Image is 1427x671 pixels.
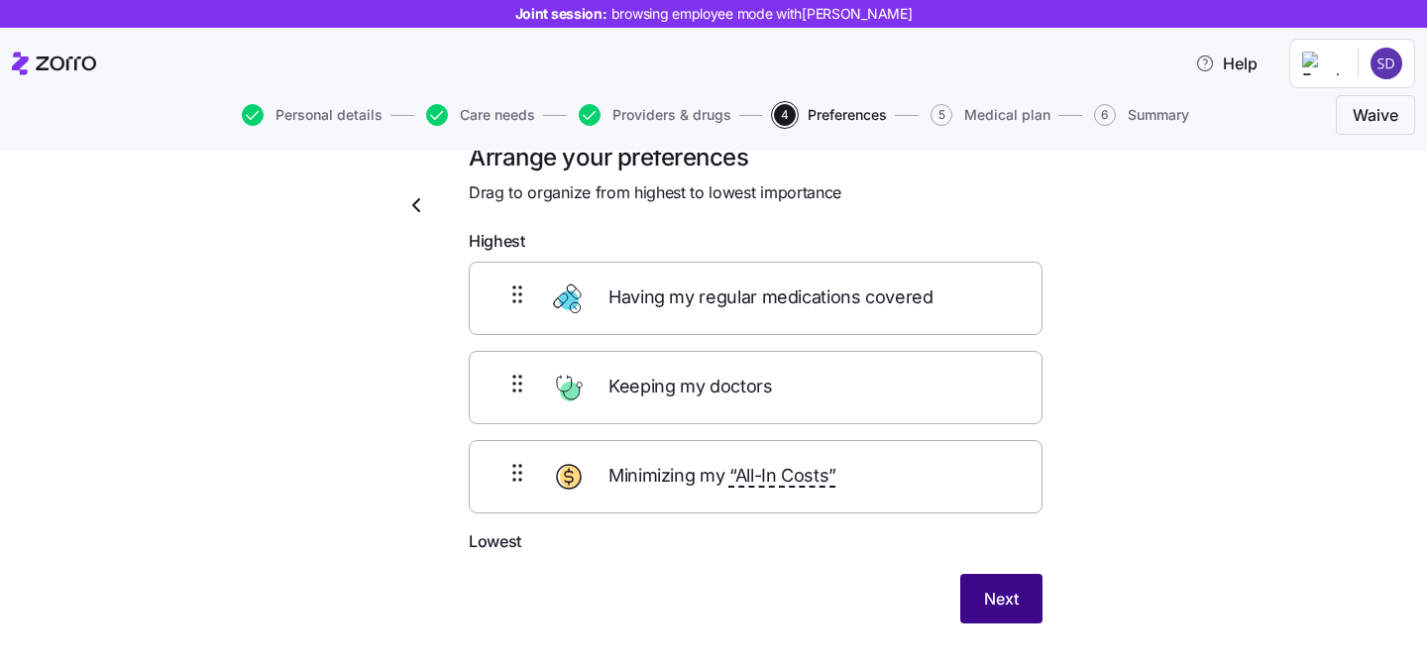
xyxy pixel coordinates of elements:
div: Having my regular medications covered [469,262,1043,335]
a: 4Preferences [770,104,887,126]
span: Care needs [460,108,535,122]
span: Preferences [808,108,887,122]
span: Minimizing my [608,462,836,491]
span: Summary [1128,108,1189,122]
span: Help [1195,52,1258,75]
button: Personal details [242,104,383,126]
button: Providers & drugs [579,104,731,126]
span: Highest [469,229,525,254]
span: 5 [931,104,952,126]
span: Keeping my doctors [608,373,777,401]
div: Minimizing my “All-In Costs” [469,440,1043,513]
button: 5Medical plan [931,104,1050,126]
span: Next [984,587,1019,611]
span: 6 [1094,104,1116,126]
span: Lowest [469,529,521,554]
span: Drag to organize from highest to lowest importance [469,180,841,205]
button: Waive [1336,95,1415,135]
img: Employer logo [1302,52,1342,75]
span: 4 [774,104,796,126]
button: Next [960,574,1043,623]
span: Having my regular medications covered [608,283,937,312]
a: Personal details [238,104,383,126]
img: 297bccb944049a049afeaf12b70407e1 [1371,48,1402,79]
button: Help [1179,44,1273,83]
span: Providers & drugs [612,108,731,122]
a: Care needs [422,104,535,126]
span: Personal details [275,108,383,122]
span: “All-In Costs” [729,462,836,491]
a: Providers & drugs [575,104,731,126]
span: Medical plan [964,108,1050,122]
span: browsing employee mode with [PERSON_NAME] [611,4,913,24]
button: 4Preferences [774,104,887,126]
div: Keeping my doctors [469,351,1043,424]
button: Care needs [426,104,535,126]
span: Waive [1353,103,1398,127]
button: 6Summary [1094,104,1189,126]
span: Joint session: [515,4,913,24]
h1: Arrange your preferences [469,142,1043,172]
